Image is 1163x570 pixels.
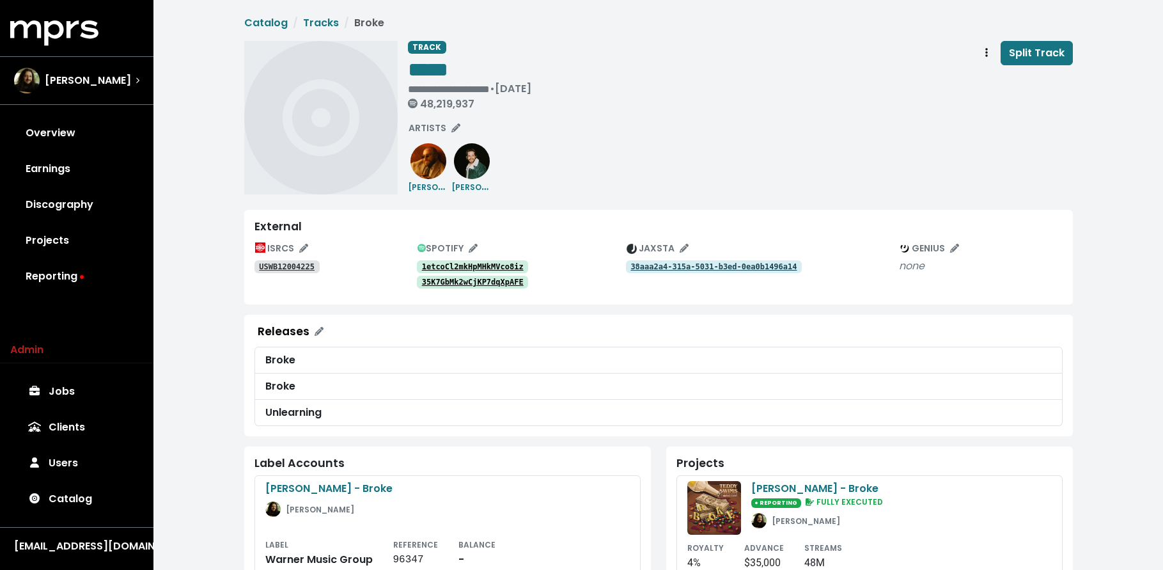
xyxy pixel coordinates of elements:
[249,320,332,344] button: Releases
[258,325,309,338] div: Releases
[422,278,524,287] tt: 35K7GbMk2wCjKP7dqXpAFE
[894,239,965,258] button: Edit genius track identifications
[265,379,1052,394] div: Broke
[417,276,529,289] a: 35K7GbMk2wCjKP7dqXpAFE
[626,260,802,273] a: 38aaa2a4-315a-5031-b3ed-0ea0b1496a14
[687,481,741,535] img: ab67616d0000b27344b10673f88d728cf14ed981
[417,260,529,273] a: 1etcoCl2mkHpMHkMVco8iz
[10,374,143,409] a: Jobs
[10,151,143,187] a: Earnings
[1009,45,1065,60] span: Split Track
[627,244,637,254] img: The jaxsta.com logo
[1001,41,1073,65] button: Split Track
[10,25,98,40] a: mprs logo
[254,220,1063,234] div: External
[265,481,630,496] div: [PERSON_NAME] - Broke
[418,242,478,255] span: SPOTIFY
[10,538,143,555] button: [EMAIL_ADDRESS][DOMAIN_NAME]
[10,223,143,258] a: Projects
[254,374,1063,400] a: Broke
[265,405,1052,420] div: Unlearning
[408,81,531,110] span: • [DATE]
[393,539,438,550] small: REFERENCE
[408,153,449,194] a: [PERSON_NAME]
[249,239,314,258] button: Edit ISRC mappings for this track
[10,187,143,223] a: Discography
[458,539,496,550] small: BALANCE
[255,242,308,255] span: ISRCS
[630,262,797,271] tt: 38aaa2a4-315a-5031-b3ed-0ea0b1496a14
[408,41,447,54] span: TRACK
[265,502,281,517] img: a4b8ff3eb42724e229ce4c2048e8c476.681x681x1.jpg
[45,73,131,88] span: [PERSON_NAME]
[408,98,531,110] div: 48,219,937
[339,15,384,31] li: Broke
[244,41,398,194] img: Album art for this track, Broke
[627,242,689,255] span: JAXSTA
[10,445,143,481] a: Users
[265,539,288,550] small: LABEL
[14,539,139,554] div: [EMAIL_ADDRESS][DOMAIN_NAME]
[687,542,724,553] small: ROYALTY
[259,262,315,271] tt: USWB12004225
[286,504,354,515] small: [PERSON_NAME]
[254,347,1063,374] a: Broke
[409,122,460,134] span: ARTISTS
[14,68,40,93] img: The selected account / producer
[900,242,959,255] span: GENIUS
[408,59,448,80] span: Edit value
[10,409,143,445] a: Clients
[676,457,1063,470] div: Projects
[751,498,801,508] span: ● REPORTING
[804,542,842,553] small: STREAMS
[621,239,694,258] button: Edit jaxsta track identifications
[403,118,466,138] button: Edit artists
[803,496,884,507] span: FULLY EXECUTED
[899,258,925,273] i: none
[451,179,520,194] small: [PERSON_NAME]
[772,516,840,526] small: [PERSON_NAME]
[265,552,373,567] div: Warner Music Group
[422,262,524,271] tt: 1etcoCl2mkHpMHkMVco8iz
[303,15,339,30] a: Tracks
[408,84,490,94] span: Edit value
[410,143,446,179] img: ab6761610000e5ebf76e11a5f3c08955fecea690
[412,239,484,258] button: Edit spotify track identifications for this track
[255,242,265,253] img: The logo of the International Organization for Standardization
[10,258,143,294] a: Reporting
[244,15,288,30] a: Catalog
[451,153,492,194] a: [PERSON_NAME]
[744,542,784,553] small: ADVANCE
[10,115,143,151] a: Overview
[972,41,1001,65] button: Track actions
[751,513,767,528] img: a4b8ff3eb42724e229ce4c2048e8c476.681x681x1.jpg
[458,552,496,567] div: -
[10,481,143,517] a: Catalog
[254,400,1063,426] a: Unlearning
[265,352,1052,368] div: Broke
[254,457,641,470] div: Label Accounts
[408,179,476,194] small: [PERSON_NAME]
[244,15,1073,31] nav: breadcrumb
[900,244,910,254] img: The genius.com logo
[254,260,320,273] a: USWB12004225
[751,481,884,496] div: [PERSON_NAME] - Broke
[393,552,438,567] div: 96347
[454,143,490,179] img: ab6761610000e5eb4aae480c63cd38ab83a2d842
